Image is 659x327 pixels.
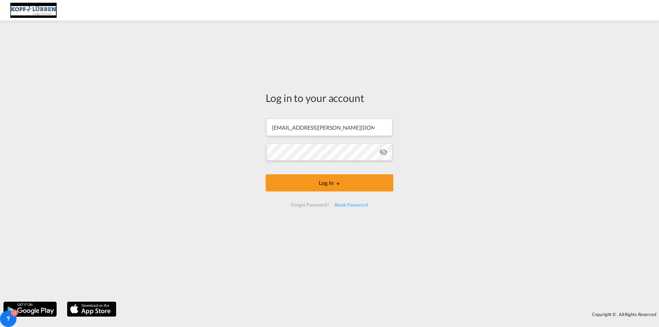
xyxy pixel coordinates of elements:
[66,301,117,317] img: apple.png
[288,199,332,211] div: Forgot Password?
[3,301,57,317] img: google.png
[379,148,388,156] md-icon: icon-eye-off
[266,91,393,105] div: Log in to your account
[266,119,392,136] input: Enter email/phone number
[332,199,371,211] div: Reset Password
[120,308,659,320] div: Copyright © . All Rights Reserved
[10,3,57,18] img: 25cf3bb0aafc11ee9c4fdbd399af7748.JPG
[266,174,393,191] button: LOGIN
